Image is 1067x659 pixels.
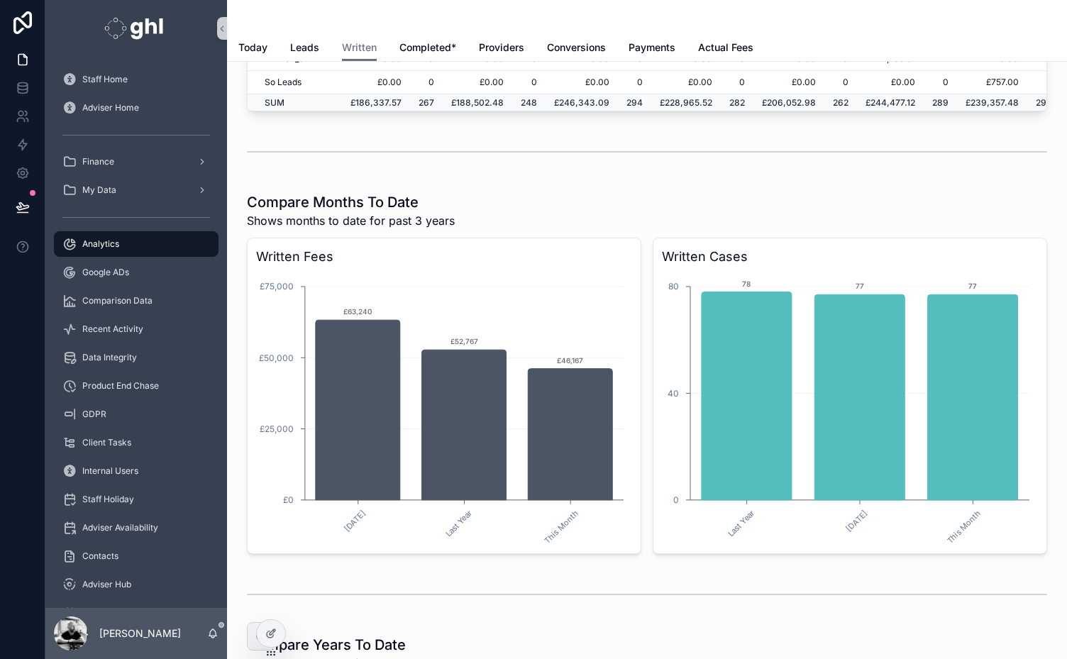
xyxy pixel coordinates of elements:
[248,94,342,111] td: SUM
[290,40,319,55] span: Leads
[54,487,219,512] a: Staff Holiday
[82,522,158,533] span: Adviser Availability
[256,272,632,545] div: chart
[290,35,319,63] a: Leads
[82,494,134,505] span: Staff Holiday
[247,192,455,212] h1: Compare Months To Date
[54,149,219,175] a: Finance
[479,40,524,55] span: Providers
[82,352,137,363] span: Data Integrity
[673,494,679,505] tspan: 0
[957,94,1027,111] td: £239,357.48
[957,70,1027,94] td: £757.00
[82,437,131,448] span: Client Tasks
[54,572,219,597] a: Adviser Hub
[82,465,138,477] span: Internal Users
[54,402,219,427] a: GDPR
[450,337,478,345] text: £52,767
[698,40,753,55] span: Actual Fees
[82,184,116,196] span: My Data
[824,70,857,94] td: 0
[82,607,145,619] span: Meet The Team
[721,94,753,111] td: 282
[399,35,456,63] a: Completed*
[54,288,219,314] a: Comparison Data
[82,74,128,85] span: Staff Home
[857,70,924,94] td: £0.00
[443,509,474,539] text: Last Year
[1027,94,1061,111] td: 294
[82,409,106,420] span: GDPR
[824,94,857,111] td: 262
[968,282,977,291] text: 77
[104,17,167,40] img: App logo
[546,94,618,111] td: £246,343.09
[1027,70,1061,94] td: 1
[668,388,679,399] tspan: 40
[54,260,219,285] a: Google ADs
[82,267,129,278] span: Google ADs
[629,35,675,63] a: Payments
[629,40,675,55] span: Payments
[662,272,1038,545] div: chart
[698,35,753,63] a: Actual Fees
[651,70,721,94] td: £0.00
[54,373,219,399] a: Product End Chase
[410,94,443,111] td: 267
[283,494,294,505] tspan: £0
[54,430,219,455] a: Client Tasks
[618,94,651,111] td: 294
[260,282,294,292] tspan: £75,000
[54,231,219,257] a: Analytics
[82,295,153,306] span: Comparison Data
[651,94,721,111] td: £228,965.52
[753,70,824,94] td: £0.00
[247,635,439,655] h1: Compare Years To Date
[753,94,824,111] td: £206,052.98
[342,40,377,55] span: Written
[721,70,753,94] td: 0
[844,509,869,534] text: [DATE]
[856,282,864,291] text: 77
[557,356,583,365] text: £46,167
[668,282,679,292] tspan: 80
[662,247,1038,267] h3: Written Cases
[857,94,924,111] td: £244,477.12
[547,35,606,63] a: Conversions
[342,509,367,534] text: [DATE]
[54,67,219,92] a: Staff Home
[256,247,632,267] h3: Written Fees
[945,509,983,546] text: This Month
[512,94,546,111] td: 248
[82,550,118,562] span: Contacts
[512,70,546,94] td: 0
[238,40,267,55] span: Today
[479,35,524,63] a: Providers
[259,353,294,363] tspan: £50,000
[247,212,455,229] span: Shows months to date for past 3 years
[547,40,606,55] span: Conversions
[82,238,119,250] span: Analytics
[410,70,443,94] td: 0
[342,94,410,111] td: £186,337.57
[618,70,651,94] td: 0
[54,177,219,203] a: My Data
[238,35,267,63] a: Today
[45,57,227,608] div: scrollable content
[82,156,114,167] span: Finance
[54,345,219,370] a: Data Integrity
[342,35,377,62] a: Written
[742,279,751,288] text: 78
[248,70,342,94] td: So Leads
[54,458,219,484] a: Internal Users
[924,94,957,111] td: 289
[54,316,219,342] a: Recent Activity
[82,579,131,590] span: Adviser Hub
[82,380,159,392] span: Product End Chase
[99,626,181,641] p: [PERSON_NAME]
[82,323,143,335] span: Recent Activity
[82,102,139,113] span: Adviser Home
[543,509,580,546] text: This Month
[726,509,756,539] text: Last Year
[342,70,410,94] td: £0.00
